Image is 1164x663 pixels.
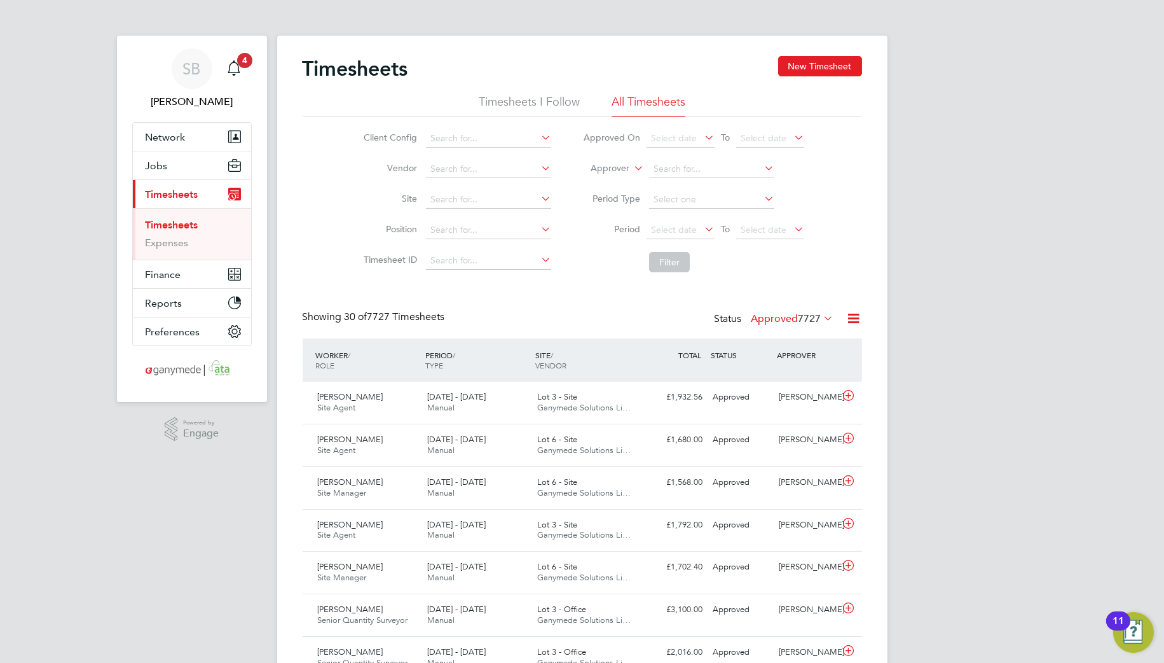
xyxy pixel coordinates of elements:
label: Approved [751,312,834,325]
span: / [348,350,351,360]
span: Site Agent [318,445,356,456]
div: Approved [708,515,774,536]
label: Period [583,223,640,235]
input: Search for... [426,130,551,148]
button: Timesheets [133,180,251,208]
div: Approved [708,557,774,578]
span: [DATE] - [DATE] [427,477,486,487]
span: TOTAL [679,350,702,360]
span: Lot 3 - Office [537,604,586,615]
button: Reports [133,289,251,317]
div: [PERSON_NAME] [774,515,840,536]
label: Client Config [360,132,417,143]
span: [DATE] - [DATE] [427,434,486,445]
div: £1,792.00 [642,515,708,536]
div: [PERSON_NAME] [774,387,840,408]
div: Showing [303,311,448,324]
label: Approver [572,162,629,175]
span: Select date [651,224,697,235]
a: SB[PERSON_NAME] [132,48,252,109]
span: Site Agent [318,402,356,413]
span: 7727 Timesheets [345,311,445,323]
div: [PERSON_NAME] [774,557,840,578]
div: [PERSON_NAME] [774,642,840,663]
span: 4 [237,53,252,68]
span: Preferences [146,326,200,338]
button: Finance [133,260,251,288]
div: Timesheets [133,208,251,260]
span: Select date [651,132,697,144]
span: [PERSON_NAME] [318,519,383,530]
input: Search for... [426,160,551,178]
span: Manual [427,572,455,583]
span: Lot 3 - Office [537,646,586,657]
a: Powered byEngage [165,417,219,442]
label: Approved On [583,132,640,143]
span: Ganymede Solutions Li… [537,529,631,540]
span: [DATE] - [DATE] [427,561,486,572]
div: Approved [708,387,774,408]
span: [DATE] - [DATE] [427,391,486,402]
span: [PERSON_NAME] [318,477,383,487]
button: Open Resource Center, 11 new notifications [1113,612,1154,653]
div: £3,100.00 [642,599,708,620]
label: Site [360,193,417,204]
button: Filter [649,252,690,272]
span: Lot 6 - Site [537,434,577,445]
button: New Timesheet [778,56,862,76]
span: Finance [146,269,181,281]
div: [PERSON_NAME] [774,599,840,620]
label: Vendor [360,162,417,174]
span: Engage [183,428,219,439]
nav: Main navigation [117,36,267,402]
label: Period Type [583,193,640,204]
span: Samantha Briggs [132,94,252,109]
div: £1,702.40 [642,557,708,578]
span: [PERSON_NAME] [318,391,383,402]
span: Manual [427,402,455,413]
div: Approved [708,642,774,663]
span: Ganymede Solutions Li… [537,402,631,413]
span: / [453,350,455,360]
span: Lot 6 - Site [537,561,577,572]
div: SITE [532,344,642,377]
span: Manual [427,445,455,456]
span: TYPE [425,360,443,370]
div: Approved [708,472,774,493]
a: Timesheets [146,219,198,231]
span: Timesheets [146,188,198,200]
a: 4 [221,48,247,89]
div: £1,680.00 [642,429,708,450]
div: Approved [708,599,774,620]
span: Powered by [183,417,219,428]
label: Position [360,223,417,235]
span: [PERSON_NAME] [318,604,383,615]
span: Manual [427,615,455,625]
input: Search for... [426,252,551,270]
span: [PERSON_NAME] [318,646,383,657]
span: 7727 [798,312,821,325]
div: £1,932.56 [642,387,708,408]
span: SB [183,60,201,77]
div: [PERSON_NAME] [774,472,840,493]
div: STATUS [708,344,774,366]
label: Timesheet ID [360,254,417,265]
span: Select date [741,132,786,144]
input: Select one [649,191,774,209]
div: [PERSON_NAME] [774,429,840,450]
div: APPROVER [774,344,840,366]
div: PERIOD [422,344,532,377]
span: [PERSON_NAME] [318,561,383,572]
span: Reports [146,297,182,309]
span: To [717,221,734,237]
span: Lot 3 - Site [537,391,577,402]
button: Jobs [133,151,251,179]
div: £1,568.00 [642,472,708,493]
span: Ganymede Solutions Li… [537,445,631,456]
span: Network [146,131,186,143]
div: Approved [708,429,774,450]
span: [DATE] - [DATE] [427,646,486,657]
a: Go to home page [132,359,252,379]
span: Lot 3 - Site [537,519,577,530]
a: Expenses [146,237,189,249]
